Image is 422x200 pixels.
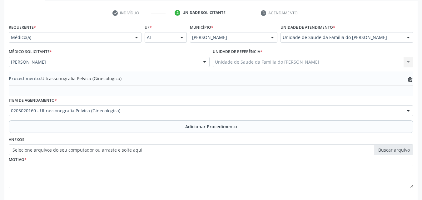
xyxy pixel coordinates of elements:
label: Anexos [9,135,24,145]
button: Adicionar Procedimento [9,120,413,133]
span: [PERSON_NAME] [11,59,197,65]
label: Médico Solicitante [9,47,52,57]
label: Motivo [9,155,27,165]
span: 0205020160 - Ultrassonografia Pelvica (Ginecologica) [11,108,400,114]
label: UF [145,22,152,32]
span: Adicionar Procedimento [185,123,237,130]
span: [PERSON_NAME] [192,34,265,41]
div: 2 [175,10,180,16]
div: Unidade solicitante [182,10,226,16]
span: Procedimento: [9,76,41,81]
label: Unidade de referência [213,47,262,57]
span: Ultrassonografia Pelvica (Ginecologica) [9,75,122,82]
span: Médico(a) [11,34,129,41]
label: Requerente [9,22,36,32]
label: Unidade de atendimento [281,22,335,32]
label: Item de agendamento [9,96,57,105]
label: Município [190,22,213,32]
span: Unidade de Saude da Familia do [PERSON_NAME] [283,34,400,41]
span: AL [147,34,174,41]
